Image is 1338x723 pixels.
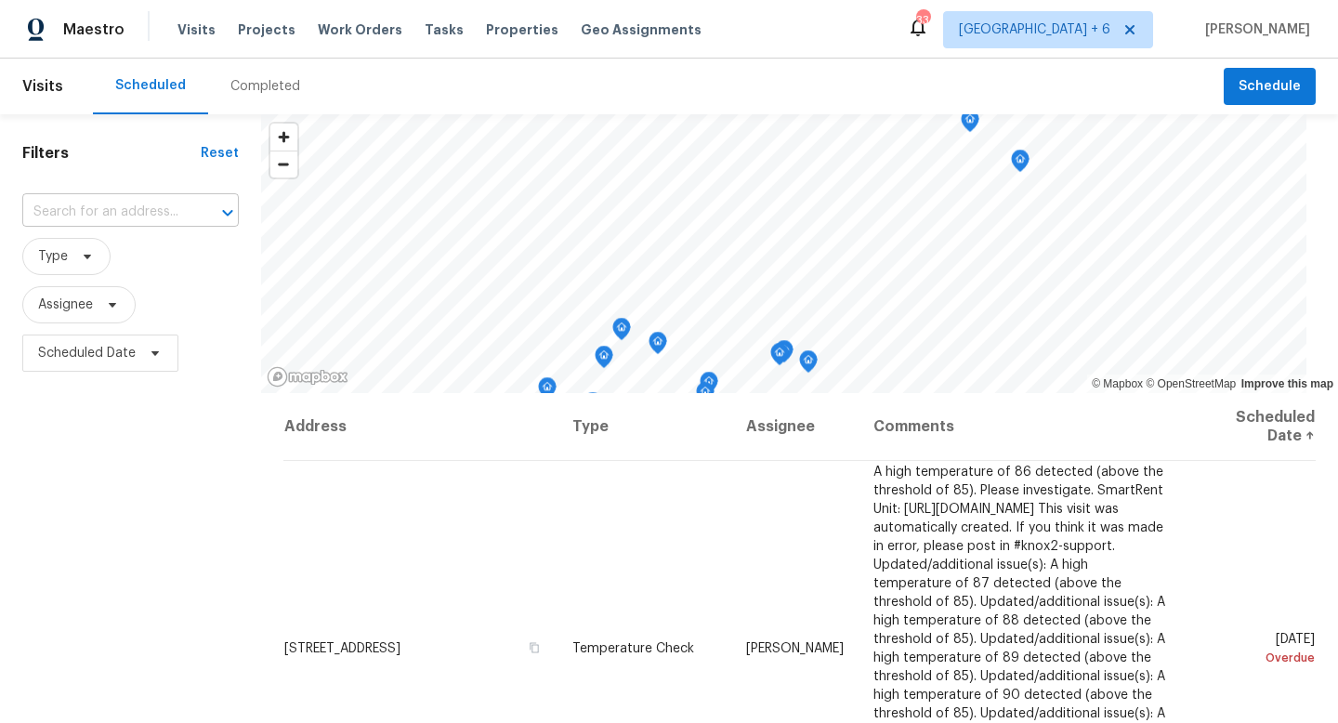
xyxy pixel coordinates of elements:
div: Map marker [649,332,667,361]
h1: Filters [22,144,201,163]
span: Work Orders [318,20,402,39]
span: Tasks [425,23,464,36]
div: Scheduled [115,76,186,95]
span: [PERSON_NAME] [1198,20,1310,39]
span: Assignee [38,296,93,314]
div: Map marker [538,377,557,406]
div: Completed [230,77,300,96]
span: Type [38,247,68,266]
span: [DATE] [1199,632,1315,666]
div: Map marker [595,346,613,375]
span: Visits [22,66,63,107]
span: Projects [238,20,295,39]
th: Comments [859,393,1184,461]
div: Overdue [1199,648,1315,666]
span: [PERSON_NAME] [746,641,844,654]
span: [GEOGRAPHIC_DATA] + 6 [959,20,1110,39]
span: Visits [177,20,216,39]
button: Open [215,200,241,226]
div: Reset [201,144,239,163]
div: Map marker [1011,150,1030,178]
button: Zoom out [270,151,297,177]
span: Maestro [63,20,125,39]
input: Search for an address... [22,198,187,227]
div: Map marker [770,343,789,372]
button: Schedule [1224,68,1316,106]
span: Temperature Check [572,641,694,654]
th: Address [283,393,557,461]
span: Scheduled Date [38,344,136,362]
span: Schedule [1239,75,1301,99]
button: Copy Address [526,638,543,655]
th: Scheduled Date ↑ [1184,393,1316,461]
div: Map marker [612,318,631,347]
span: Geo Assignments [581,20,702,39]
canvas: Map [261,114,1306,393]
div: Map marker [700,372,718,401]
a: Improve this map [1241,377,1333,390]
div: Map marker [961,110,979,138]
div: 33 [916,11,929,30]
th: Assignee [731,393,859,461]
div: Map marker [799,350,818,379]
a: Mapbox homepage [267,366,348,388]
span: [STREET_ADDRESS] [284,641,400,654]
div: Map marker [584,392,602,421]
div: Map marker [775,340,794,369]
a: OpenStreetMap [1146,377,1236,390]
th: Type [557,393,731,461]
span: Properties [486,20,558,39]
button: Zoom in [270,124,297,151]
div: Map marker [696,382,715,411]
a: Mapbox [1092,377,1143,390]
